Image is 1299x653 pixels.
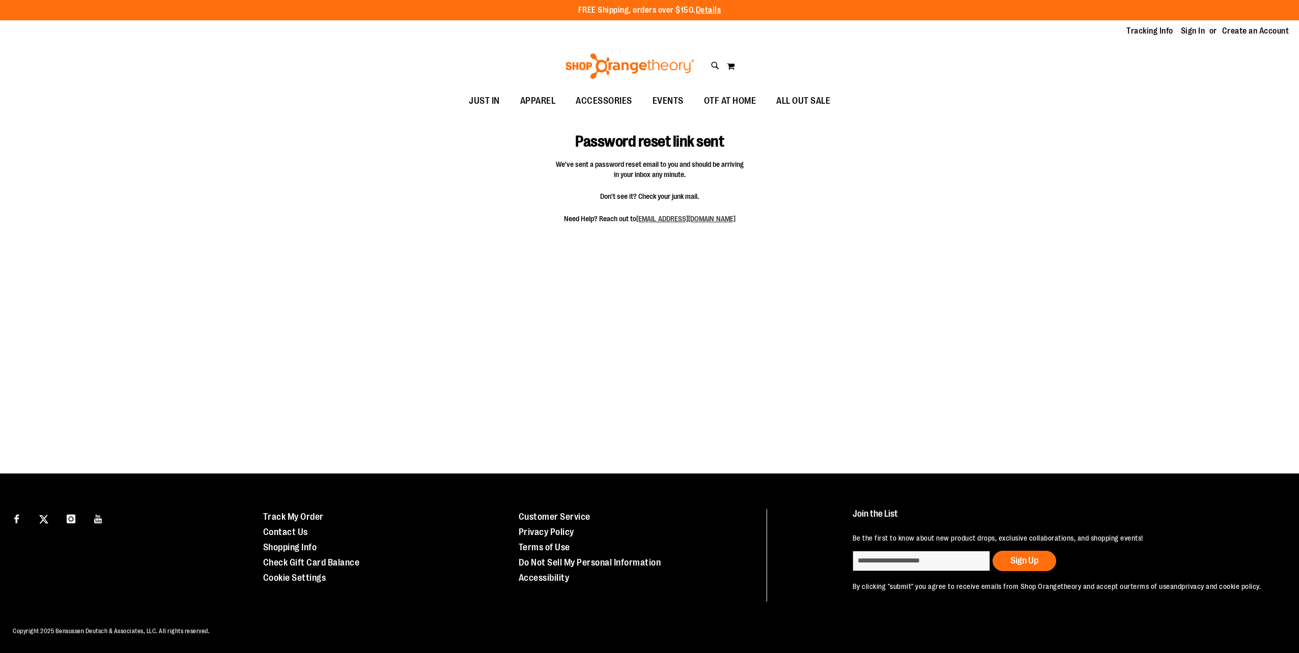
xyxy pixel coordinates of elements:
[39,515,48,524] img: Twitter
[263,573,326,583] a: Cookie Settings
[1181,25,1205,37] a: Sign In
[636,215,736,223] a: [EMAIL_ADDRESS][DOMAIN_NAME]
[13,628,210,635] span: Copyright 2025 Bensussen Deutsch & Associates, LLC. All rights reserved.
[519,542,570,552] a: Terms of Use
[1131,582,1170,590] a: terms of use
[1222,25,1289,37] a: Create an Account
[993,551,1056,571] button: Sign Up
[704,90,756,112] span: OTF AT HOME
[263,512,324,522] a: Track My Order
[263,527,308,537] a: Contact Us
[555,159,744,180] span: We've sent a password reset email to you and should be arriving in your inbox any minute.
[35,509,53,527] a: Visit our X page
[1181,582,1261,590] a: privacy and cookie policy.
[531,118,769,151] h1: Password reset link sent
[853,533,1270,543] p: Be the first to know about new product drops, exclusive collaborations, and shopping events!
[564,53,696,79] img: Shop Orangetheory
[263,557,360,568] a: Check Gift Card Balance
[519,512,590,522] a: Customer Service
[555,191,744,201] span: Don't see it? Check your junk mail.
[653,90,684,112] span: EVENTS
[776,90,830,112] span: ALL OUT SALE
[578,5,721,16] p: FREE Shipping, orders over $150.
[62,509,80,527] a: Visit our Instagram page
[469,90,500,112] span: JUST IN
[1126,25,1173,37] a: Tracking Info
[1010,555,1038,566] span: Sign Up
[853,509,1270,528] h4: Join the List
[520,90,556,112] span: APPAREL
[90,509,107,527] a: Visit our Youtube page
[576,90,632,112] span: ACCESSORIES
[8,509,25,527] a: Visit our Facebook page
[519,573,570,583] a: Accessibility
[519,527,574,537] a: Privacy Policy
[263,542,317,552] a: Shopping Info
[853,551,990,571] input: enter email
[555,214,744,224] span: Need Help? Reach out to
[519,557,661,568] a: Do Not Sell My Personal Information
[696,6,721,15] a: Details
[853,581,1270,591] p: By clicking "submit" you agree to receive emails from Shop Orangetheory and accept our and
